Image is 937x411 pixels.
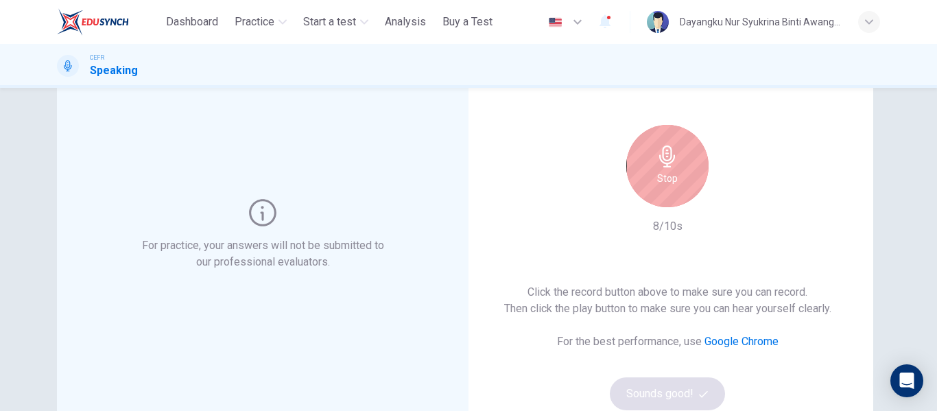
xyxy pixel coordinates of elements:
h6: 8/10s [653,218,683,235]
button: Practice [229,10,292,34]
span: CEFR [90,53,104,62]
button: Start a test [298,10,374,34]
img: Profile picture [647,11,669,33]
h1: Speaking [90,62,138,79]
button: Buy a Test [437,10,498,34]
span: Start a test [303,14,356,30]
h6: For practice, your answers will not be submitted to our professional evaluators. [139,237,387,270]
a: ELTC logo [57,8,161,36]
a: Google Chrome [704,335,779,348]
span: Dashboard [166,14,218,30]
h6: Click the record button above to make sure you can record. Then click the play button to make sur... [504,284,831,317]
h6: For the best performance, use [557,333,779,350]
span: Buy a Test [442,14,493,30]
span: Analysis [385,14,426,30]
img: ELTC logo [57,8,129,36]
button: Stop [626,125,709,207]
div: Open Intercom Messenger [890,364,923,397]
button: Analysis [379,10,431,34]
button: Dashboard [161,10,224,34]
span: Practice [235,14,274,30]
img: en [547,17,564,27]
div: Dayangku Nur Syukrina Binti Awangku Bolkiah [680,14,842,30]
h6: Stop [657,170,678,187]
